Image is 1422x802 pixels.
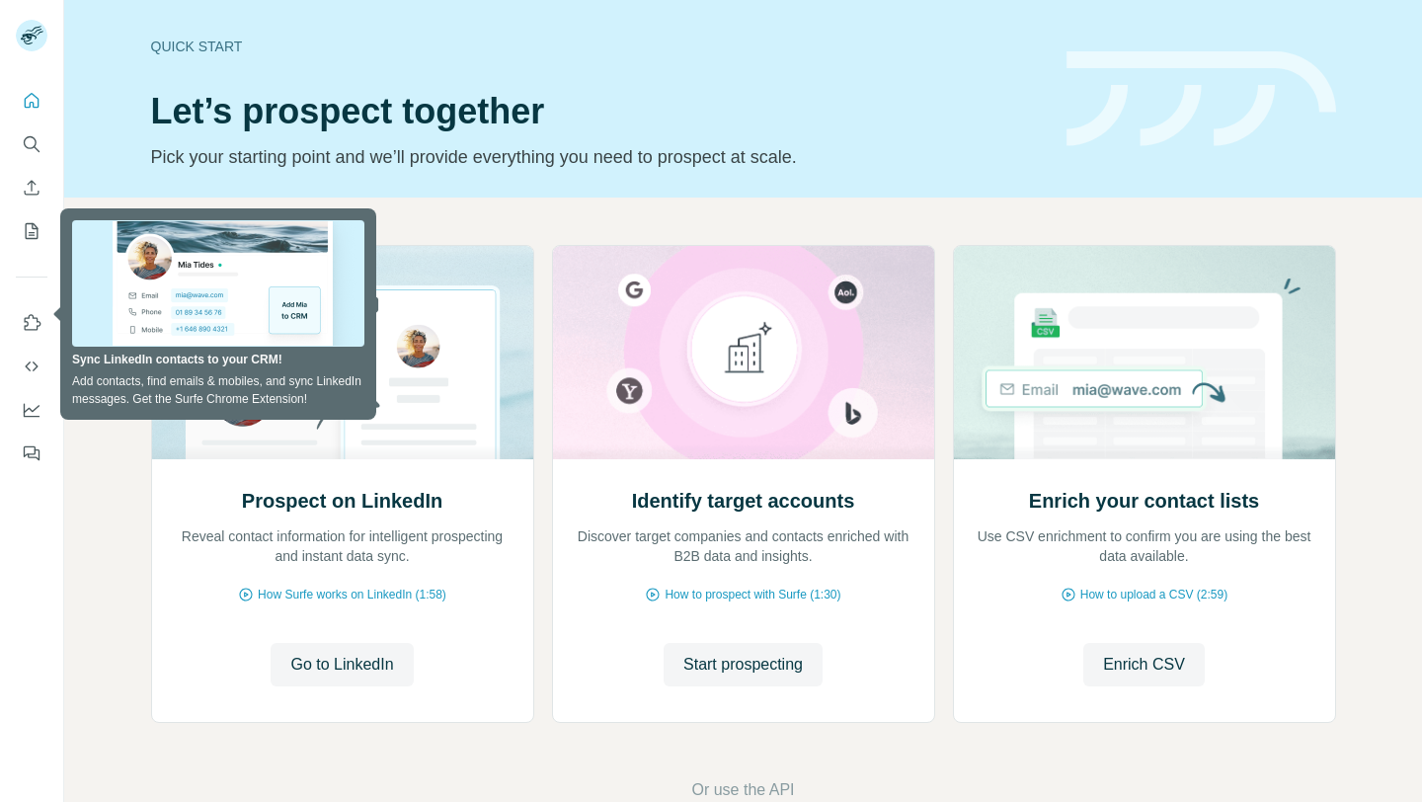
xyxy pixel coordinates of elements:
button: Use Surfe on LinkedIn [16,305,47,341]
p: Use CSV enrichment to confirm you are using the best data available. [974,526,1315,566]
h2: Prospect on LinkedIn [242,487,442,515]
button: Quick start [16,83,47,119]
button: Search [16,126,47,162]
span: Start prospecting [683,653,803,677]
h1: Let’s prospect together [151,92,1043,131]
span: Enrich CSV [1103,653,1185,677]
img: Identify target accounts [552,246,935,459]
button: Feedback [16,436,47,471]
img: Prospect on LinkedIn [151,246,534,459]
button: Enrich CSV [1083,643,1205,686]
img: Enrich your contact lists [953,246,1336,459]
button: Start prospecting [664,643,823,686]
div: Quick start [151,37,1043,56]
span: Go to LinkedIn [290,653,393,677]
button: My lists [16,213,47,249]
button: Use Surfe API [16,349,47,384]
button: Enrich CSV [16,170,47,205]
button: Or use the API [691,778,794,802]
p: Discover target companies and contacts enriched with B2B data and insights. [573,526,914,566]
span: How to prospect with Surfe (1:30) [665,586,840,603]
span: How to upload a CSV (2:59) [1080,586,1227,603]
h2: Enrich your contact lists [1029,487,1259,515]
img: banner [1066,51,1336,147]
p: Reveal contact information for intelligent prospecting and instant data sync. [172,526,513,566]
p: Pick your starting point and we’ll provide everything you need to prospect at scale. [151,143,1043,171]
button: Go to LinkedIn [271,643,413,686]
span: How Surfe works on LinkedIn (1:58) [258,586,446,603]
button: Dashboard [16,392,47,428]
h2: Identify target accounts [632,487,855,515]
